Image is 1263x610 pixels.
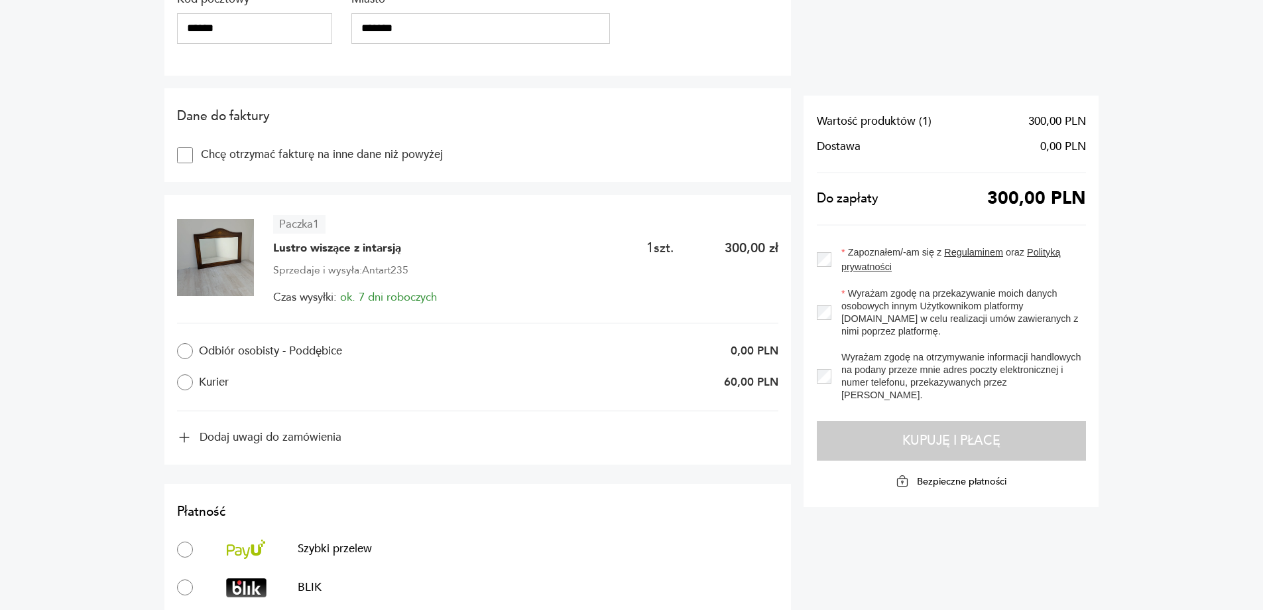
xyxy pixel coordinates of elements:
[273,291,437,303] span: Czas wysyłki:
[177,343,433,359] label: Odbiór osobisty - Poddębice
[227,540,265,559] img: Szybki przelew
[177,108,610,125] h2: Dane do faktury
[896,475,909,488] img: Ikona kłódki
[817,140,861,153] span: Dostawa
[177,219,254,296] img: Lustro wiszące z intarsją
[340,289,437,305] span: ok. 7 dni roboczych
[177,374,433,390] label: Kurier
[177,503,778,520] h2: Płatność
[831,351,1086,402] label: Wyrażam zgodę na otrzymywanie informacji handlowych na podany przeze mnie adres poczty elektronic...
[193,147,443,163] label: Chcę otrzymać fakturę na inne dane niż powyżej
[273,262,408,279] span: Sprzedaje i wysyła: Antart235
[177,579,193,595] input: BLIKBLIK
[273,215,326,234] article: Paczka 1
[298,580,322,595] p: BLIK
[1040,140,1086,153] span: 0,00 PLN
[831,245,1086,275] label: Zapoznałem/-am się z oraz
[917,475,1006,488] p: Bezpieczne płatności
[944,247,1003,258] a: Regulaminem
[1028,115,1086,127] span: 300,00 PLN
[725,240,778,257] p: 300,00 zł
[731,344,778,359] p: 0,00 PLN
[177,542,193,558] input: Szybki przelewSzybki przelew
[226,578,267,597] img: BLIK
[987,192,1086,205] span: 300,00 PLN
[177,343,193,359] input: Odbiór osobisty - Poddębice
[273,240,401,256] span: Lustro wiszące z intarsją
[817,115,932,127] span: Wartość produktów ( 1 )
[177,374,193,390] input: Kurier
[646,240,674,257] span: 1 szt.
[817,192,878,205] span: Do zapłaty
[831,287,1086,339] label: Wyrażam zgodę na przekazywanie moich danych osobowych innym Użytkownikom platformy [DOMAIN_NAME] ...
[724,375,778,390] p: 60,00 PLN
[177,430,341,445] button: Dodaj uwagi do zamówienia
[298,542,372,557] p: Szybki przelew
